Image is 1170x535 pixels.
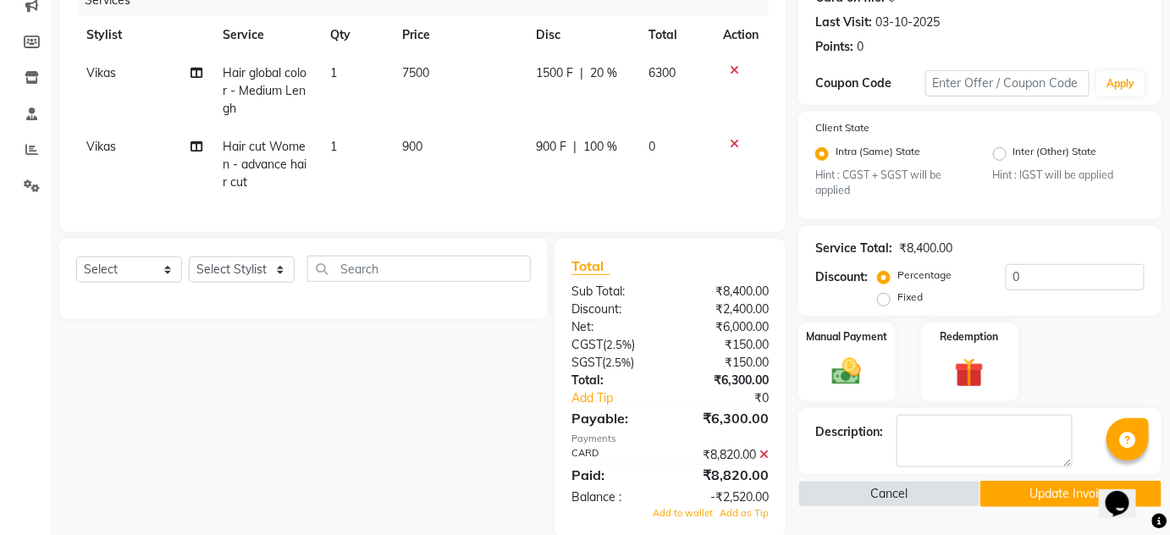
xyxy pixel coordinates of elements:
div: Sub Total: [559,283,671,301]
div: Coupon Code [815,74,925,92]
span: 20 % [590,64,617,82]
label: Manual Payment [806,329,887,345]
span: 0 [648,139,655,154]
div: ₹8,820.00 [670,465,781,485]
div: Service Total: [815,240,892,257]
span: Hair global color - Medium Lengh [223,65,306,116]
div: ₹6,000.00 [670,318,781,336]
img: _gift.svg [946,355,993,391]
th: Action [713,16,769,54]
span: 1 [330,65,337,80]
button: Apply [1096,71,1145,97]
th: Price [392,16,526,54]
div: -₹2,520.00 [670,488,781,506]
span: 100 % [583,138,617,156]
button: Cancel [798,481,980,507]
div: Discount: [559,301,671,318]
span: Total [571,257,610,275]
span: Vikas [86,65,116,80]
div: Points: [815,38,853,56]
span: 2.5% [606,338,632,351]
div: Description: [815,423,883,441]
div: ₹2,400.00 [670,301,781,318]
div: Paid: [559,465,671,485]
div: 03-10-2025 [875,14,940,31]
div: 0 [857,38,864,56]
div: CARD [559,446,671,464]
div: ₹0 [688,389,781,407]
div: Balance : [559,488,671,506]
a: Add Tip [559,389,688,407]
div: ₹8,400.00 [670,283,781,301]
span: 900 [402,139,422,154]
div: ( ) [559,336,671,354]
th: Stylist [76,16,212,54]
div: ₹150.00 [670,354,781,372]
span: 6300 [648,65,676,80]
label: Inter (Other) State [1013,144,1097,164]
div: ( ) [559,354,671,372]
span: 900 F [536,138,566,156]
iframe: chat widget [1099,467,1153,518]
span: | [573,138,577,156]
span: Add as Tip [720,507,769,519]
input: Enter Offer / Coupon Code [925,70,1090,97]
div: ₹8,820.00 [670,446,781,464]
th: Total [638,16,713,54]
span: Add to wallet [653,507,713,519]
th: Qty [320,16,392,54]
span: 1 [330,139,337,154]
label: Percentage [897,267,952,283]
img: _cash.svg [823,355,870,389]
label: Intra (Same) State [836,144,920,164]
div: Payable: [559,408,671,428]
span: 7500 [402,65,429,80]
th: Disc [526,16,638,54]
div: ₹8,400.00 [899,240,952,257]
span: | [580,64,583,82]
div: ₹6,300.00 [670,372,781,389]
span: SGST [571,355,602,370]
button: Update Invoice [980,481,1162,507]
div: Last Visit: [815,14,872,31]
input: Search [307,256,531,282]
label: Redemption [941,329,999,345]
span: Vikas [86,139,116,154]
div: Discount: [815,268,868,286]
div: Net: [559,318,671,336]
div: Payments [571,432,769,446]
div: Total: [559,372,671,389]
small: Hint : CGST + SGST will be applied [815,168,968,199]
div: ₹150.00 [670,336,781,354]
label: Fixed [897,290,923,305]
label: Client State [815,120,869,135]
small: Hint : IGST will be applied [993,168,1145,183]
span: 2.5% [605,356,631,369]
span: 1500 F [536,64,573,82]
span: Hair cut Women - advance hair cut [223,139,306,190]
th: Service [212,16,320,54]
span: CGST [571,337,603,352]
div: ₹6,300.00 [670,408,781,428]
